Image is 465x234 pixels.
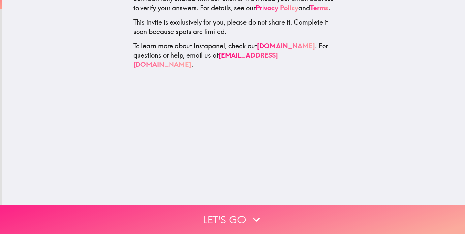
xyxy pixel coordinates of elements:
[133,18,334,36] p: This invite is exclusively for you, please do not share it. Complete it soon because spots are li...
[257,42,315,50] a: [DOMAIN_NAME]
[310,4,328,12] a: Terms
[133,41,334,69] p: To learn more about Instapanel, check out . For questions or help, email us at .
[256,4,298,12] a: Privacy Policy
[133,51,278,68] a: [EMAIL_ADDRESS][DOMAIN_NAME]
